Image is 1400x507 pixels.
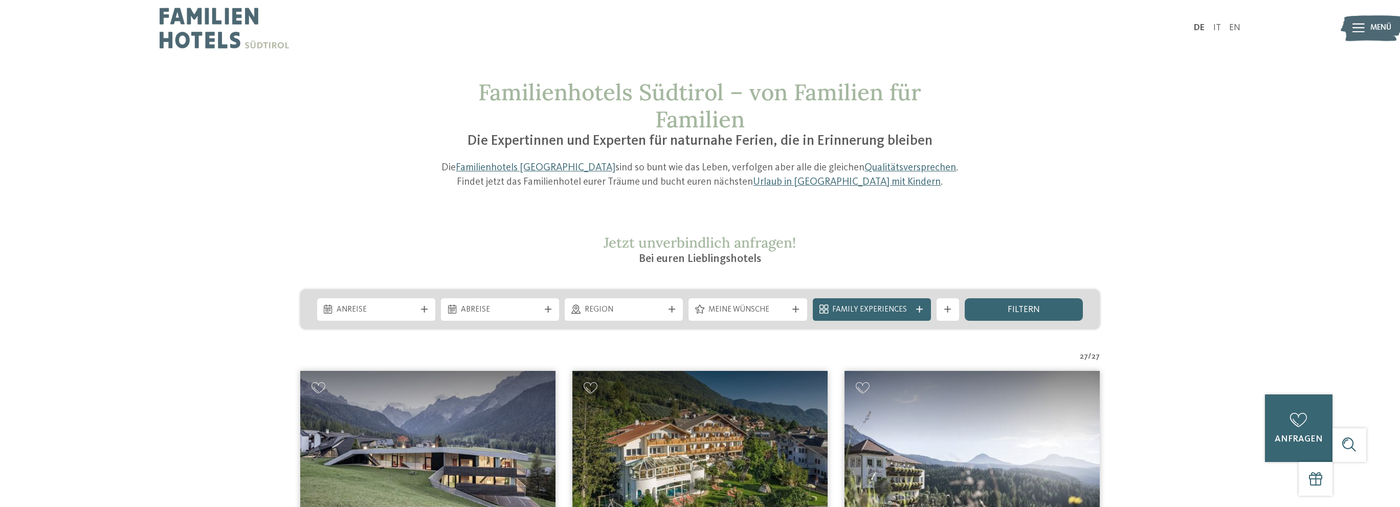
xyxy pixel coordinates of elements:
span: filtern [1008,305,1040,315]
a: Familienhotels [GEOGRAPHIC_DATA] [456,163,615,173]
span: Bei euren Lieblingshotels [639,253,761,264]
a: Qualitätsversprechen [864,163,956,173]
span: Die Expertinnen und Experten für naturnahe Ferien, die in Erinnerung bleiben [468,134,932,148]
span: Abreise [461,304,540,316]
span: Anreise [337,304,415,316]
a: EN [1229,24,1240,32]
span: Meine Wünsche [708,304,787,316]
span: Menü [1370,23,1391,34]
span: Jetzt unverbindlich anfragen! [604,233,796,252]
span: Region [585,304,663,316]
a: DE [1194,24,1205,32]
a: IT [1213,24,1221,32]
span: 27 [1080,351,1088,363]
a: Urlaub in [GEOGRAPHIC_DATA] mit Kindern [753,177,941,187]
p: Die sind so bunt wie das Leben, verfolgen aber alle die gleichen . Findet jetzt das Familienhotel... [433,161,968,189]
span: anfragen [1275,435,1323,444]
span: / [1088,351,1092,363]
span: Familienhotels Südtirol – von Familien für Familien [478,78,921,134]
span: Family Experiences [832,304,911,316]
a: anfragen [1265,394,1332,462]
span: 27 [1092,351,1100,363]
